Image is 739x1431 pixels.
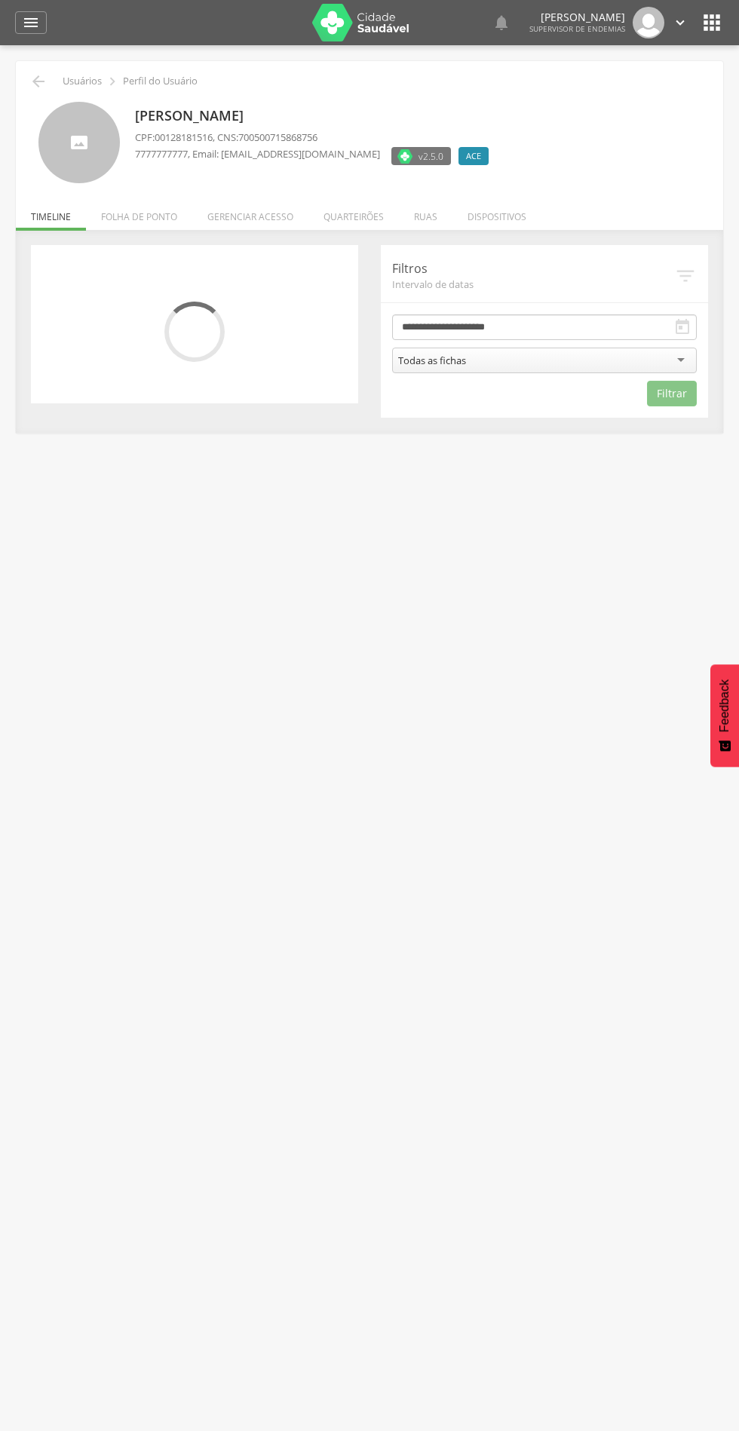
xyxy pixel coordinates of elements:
span: v2.5.0 [419,149,443,164]
li: Gerenciar acesso [192,195,308,231]
label: Versão do aplicativo [391,147,451,165]
i: Voltar [29,72,48,90]
p: [PERSON_NAME] [135,106,496,126]
span: 700500715868756 [238,130,317,144]
li: Folha de ponto [86,195,192,231]
i:  [22,14,40,32]
li: Ruas [399,195,452,231]
button: Feedback - Mostrar pesquisa [710,664,739,767]
p: Filtros [392,260,674,277]
div: Todas as fichas [398,354,466,367]
i:  [674,265,697,287]
i:  [700,11,724,35]
p: Perfil do Usuário [123,75,198,87]
p: Usuários [63,75,102,87]
a:  [672,7,688,38]
p: , Email: [EMAIL_ADDRESS][DOMAIN_NAME] [135,147,380,161]
span: Supervisor de Endemias [529,23,625,34]
a:  [15,11,47,34]
span: ACE [466,150,481,162]
span: Intervalo de datas [392,277,674,291]
i:  [672,14,688,31]
a:  [492,7,511,38]
i:  [673,318,691,336]
i:  [492,14,511,32]
button: Filtrar [647,381,697,406]
span: 7777777777 [135,147,188,161]
i:  [104,73,121,90]
p: CPF: , CNS: [135,130,496,145]
li: Dispositivos [452,195,541,231]
li: Quarteirões [308,195,399,231]
span: 00128181516 [155,130,213,144]
p: [PERSON_NAME] [529,12,625,23]
span: Feedback [718,679,731,732]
